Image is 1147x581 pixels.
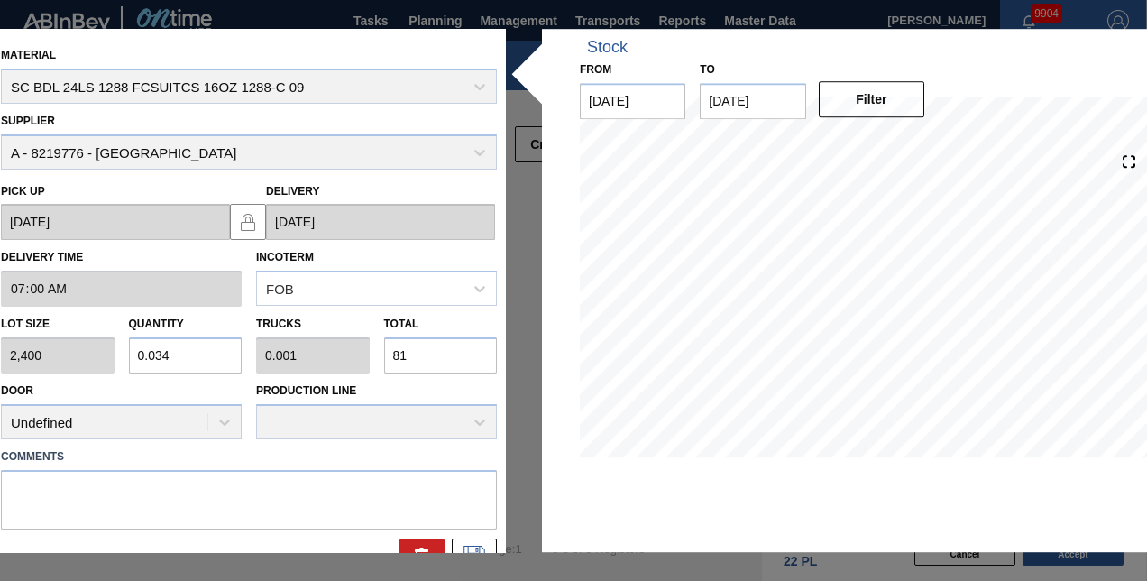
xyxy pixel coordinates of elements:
label: Delivery Time [1,245,242,272]
input: mm/dd/yyyy [1,205,230,241]
label: Pick up [1,185,45,198]
label: Incoterm [256,252,314,264]
label: to [700,63,714,76]
label: Lot size [1,311,115,337]
div: Edit Order [452,539,497,575]
input: mm/dd/yyyy [266,205,495,241]
div: Delete Order [399,539,445,575]
label: From [580,63,611,76]
label: Quantity [129,318,184,330]
button: Filter [819,81,924,117]
label: Comments [1,444,497,470]
label: Supplier [1,115,55,127]
label: Production Line [256,384,356,397]
input: mm/dd/yyyy [580,83,685,119]
label: Material [1,49,56,61]
input: mm/dd/yyyy [700,83,805,119]
label: Door [1,384,33,397]
label: Trucks [256,318,301,330]
label: Delivery [266,185,320,198]
div: FOB [266,281,294,297]
img: locked [237,211,259,233]
button: locked [230,204,266,240]
label: Total [384,318,419,330]
div: Stock [587,38,628,57]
